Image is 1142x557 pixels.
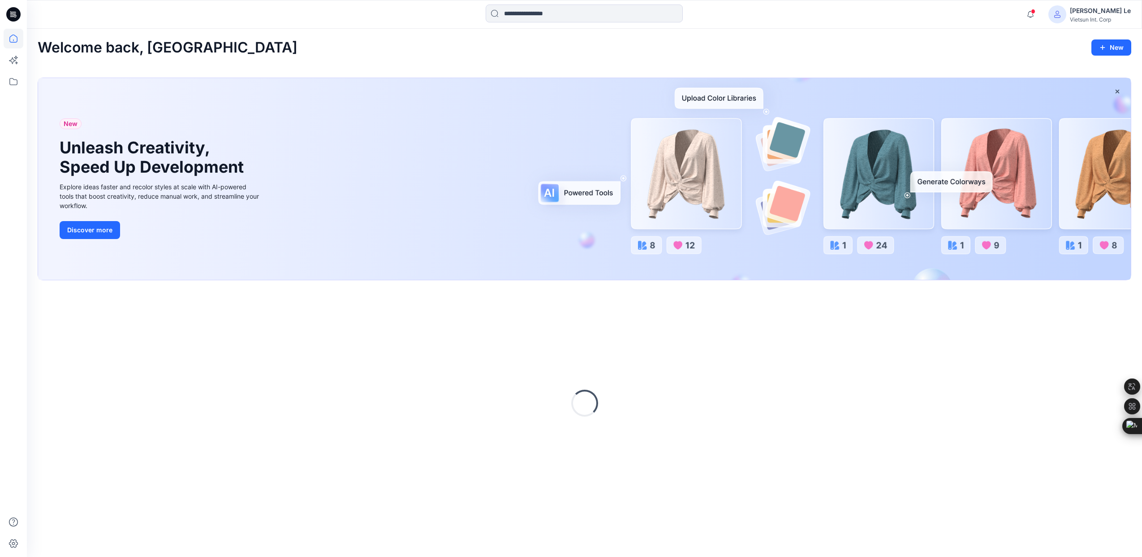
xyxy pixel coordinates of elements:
svg: avatar [1054,11,1061,18]
div: [PERSON_NAME] Le [1070,5,1131,16]
h2: Welcome back, [GEOGRAPHIC_DATA] [38,39,297,56]
h1: Unleash Creativity, Speed Up Development [60,138,248,177]
button: Discover more [60,221,120,239]
a: Discover more [60,221,261,239]
span: New [64,118,78,129]
button: New [1091,39,1131,56]
div: Vietsun Int. Corp [1070,16,1131,23]
div: Explore ideas faster and recolor styles at scale with AI-powered tools that boost creativity, red... [60,182,261,210]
